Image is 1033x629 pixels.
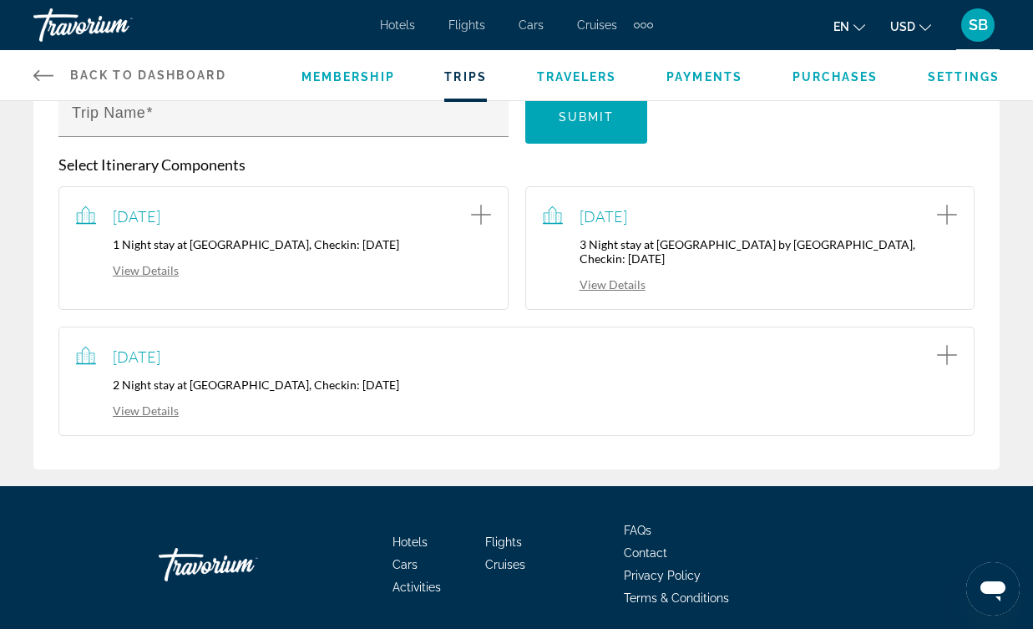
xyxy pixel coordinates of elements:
button: Extra navigation items [634,12,653,38]
span: [DATE] [113,207,160,226]
span: Back to Dashboard [70,68,226,82]
button: Change currency [890,14,931,38]
a: Cruises [485,558,525,571]
a: Cruises [577,18,617,32]
p: 2 Night stay at [GEOGRAPHIC_DATA], Checkin: [DATE] [76,378,957,392]
a: Go Home [159,540,326,590]
a: Flights [485,535,522,549]
a: Hotels [380,18,415,32]
a: Travelers [537,70,617,84]
p: 3 Night stay at [GEOGRAPHIC_DATA] by [GEOGRAPHIC_DATA], Checkin: [DATE] [543,237,958,266]
a: Purchases [792,70,879,84]
a: Hotels [392,535,428,549]
a: Flights [448,18,485,32]
a: Cars [392,558,418,571]
a: View Details [76,403,179,418]
a: View Details [543,277,646,292]
button: Add item to trip [471,204,491,229]
button: Add item to trip [937,344,957,369]
a: Privacy Policy [624,569,701,582]
a: FAQs [624,524,651,537]
a: Terms & Conditions [624,591,729,605]
span: Submit [559,110,615,124]
span: [DATE] [580,207,627,226]
a: Settings [928,70,1000,84]
a: Back to Dashboard [33,50,226,100]
a: Contact [624,546,667,560]
mat-label: Trip Name [72,104,145,121]
a: View Details [76,263,179,277]
a: Membership [301,70,395,84]
iframe: Button to launch messaging window [966,562,1020,616]
p: Select Itinerary Components [58,155,975,174]
button: Change language [833,14,865,38]
span: [DATE] [113,347,160,366]
button: Add item to trip [937,204,957,229]
span: USD [890,20,915,33]
button: User Menu [956,8,1000,43]
a: Payments [666,70,742,84]
a: Activities [392,581,441,594]
a: Cars [519,18,544,32]
span: SB [969,17,988,33]
span: en [833,20,849,33]
button: Submit [525,89,648,144]
a: Travorium [33,3,200,47]
a: Trips [444,70,487,84]
p: 1 Night stay at [GEOGRAPHIC_DATA], Checkin: [DATE] [76,237,491,251]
